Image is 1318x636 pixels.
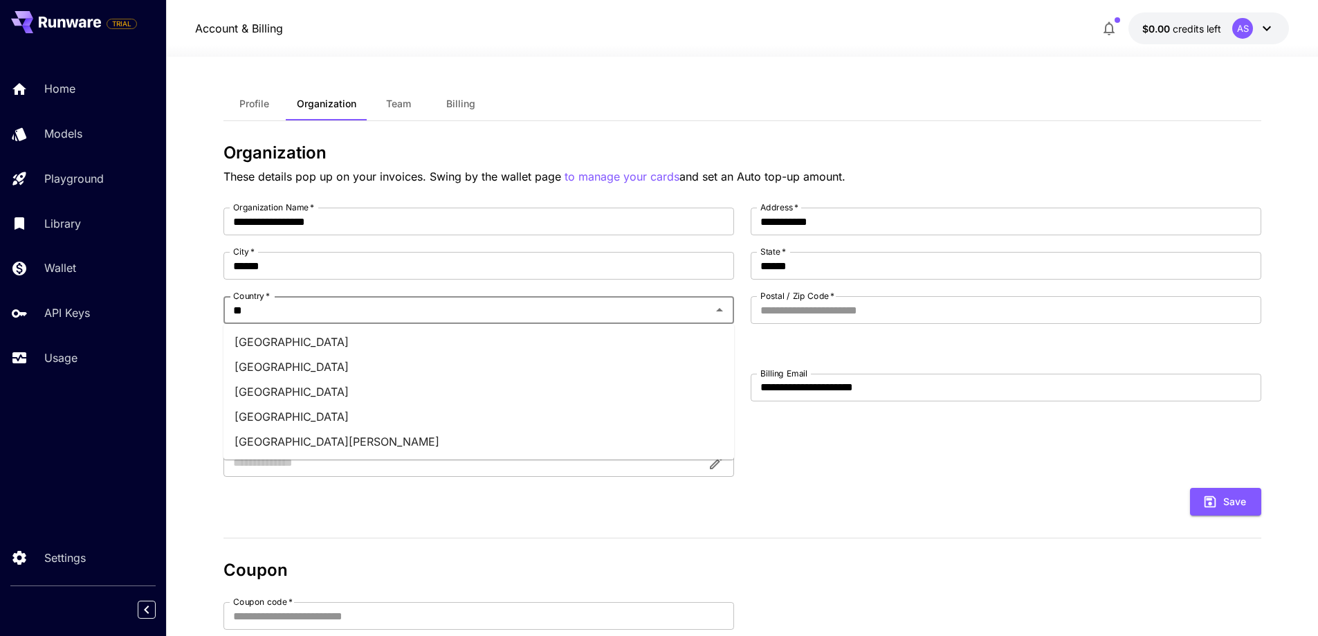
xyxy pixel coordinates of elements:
[760,201,798,213] label: Address
[233,201,314,213] label: Organization Name
[195,20,283,37] nav: breadcrumb
[446,98,475,110] span: Billing
[297,98,356,110] span: Organization
[223,404,734,429] li: [GEOGRAPHIC_DATA]
[760,367,807,379] label: Billing Email
[138,601,156,619] button: Collapse sidebar
[710,300,729,320] button: Close
[223,143,1261,163] h3: Organization
[1142,21,1221,36] div: $0.00
[1173,23,1221,35] span: credits left
[233,290,270,302] label: Country
[44,170,104,187] p: Playground
[195,20,283,37] a: Account & Billing
[107,19,136,29] span: TRIAL
[1232,18,1253,39] div: AS
[44,80,75,97] p: Home
[44,125,82,142] p: Models
[760,290,834,302] label: Postal / Zip Code
[223,170,565,183] span: These details pop up on your invoices. Swing by the wallet page
[233,596,293,608] label: Coupon code
[223,354,734,379] li: [GEOGRAPHIC_DATA]
[760,246,786,257] label: State
[44,215,81,232] p: Library
[386,98,411,110] span: Team
[44,349,77,366] p: Usage
[679,170,845,183] span: and set an Auto top-up amount.
[223,429,734,454] li: [GEOGRAPHIC_DATA][PERSON_NAME]
[565,168,679,185] button: to manage your cards
[223,561,1261,580] h3: Coupon
[107,15,137,32] span: Add your payment card to enable full platform functionality.
[233,246,255,257] label: City
[44,549,86,566] p: Settings
[223,379,734,404] li: [GEOGRAPHIC_DATA]
[239,98,269,110] span: Profile
[1190,488,1261,516] button: Save
[223,329,734,354] li: [GEOGRAPHIC_DATA]
[1128,12,1289,44] button: $0.00AS
[44,305,90,321] p: API Keys
[44,260,76,276] p: Wallet
[1142,23,1173,35] span: $0.00
[148,597,166,622] div: Collapse sidebar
